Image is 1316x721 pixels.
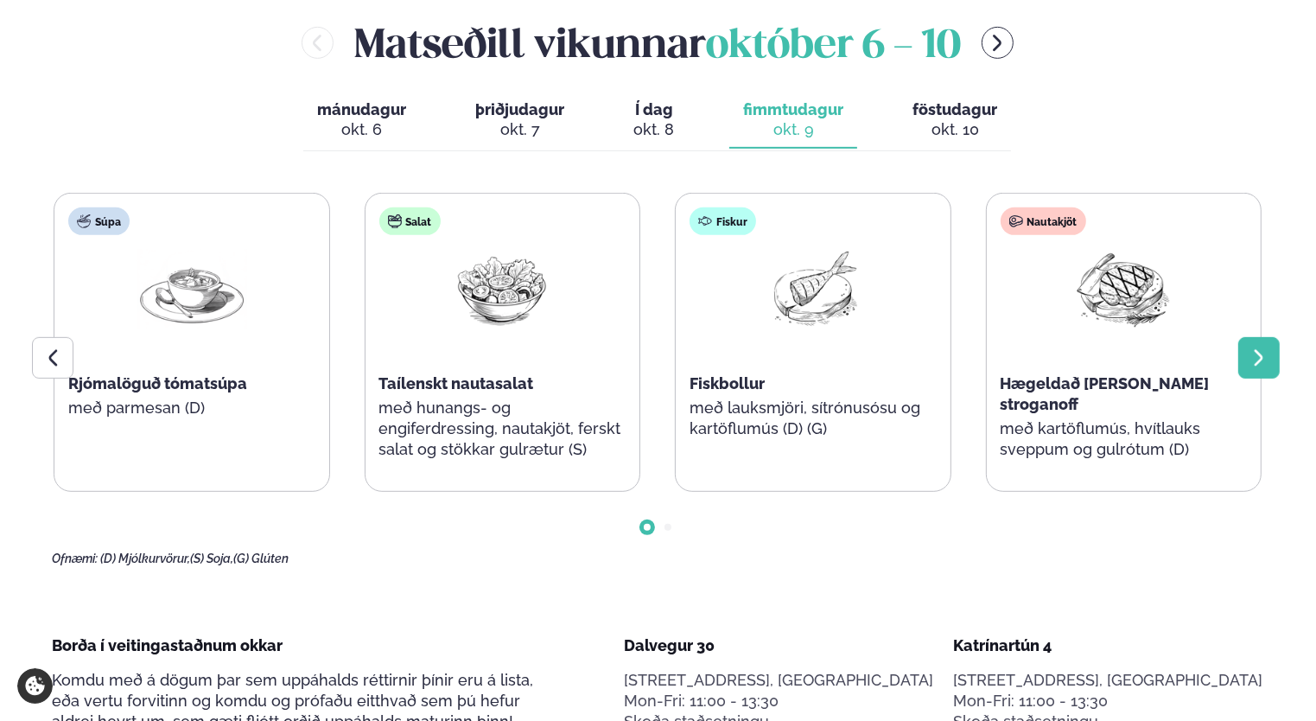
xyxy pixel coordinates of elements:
div: Dalvegur 30 [624,635,933,656]
h2: Matseðill vikunnar [354,15,961,71]
div: Nautakjöt [1001,207,1086,235]
img: Fish.png [758,249,868,329]
img: Soup.png [137,249,247,329]
span: (D) Mjólkurvörur, [100,552,190,565]
div: Súpa [68,207,130,235]
span: þriðjudagur [475,100,564,118]
button: þriðjudagur okt. 7 [461,93,578,150]
span: föstudagur [912,100,997,118]
span: fimmtudagur [743,100,843,118]
span: Rjómalöguð tómatsúpa [68,374,247,392]
p: með hunangs- og engiferdressing, nautakjöt, ferskt salat og stökkar gulrætur (S) [379,398,626,460]
span: (G) Glúten [233,552,289,565]
div: Salat [379,207,441,235]
img: soup.svg [77,214,91,228]
div: okt. 9 [743,119,843,140]
button: föstudagur okt. 10 [899,93,1011,150]
div: Mon-Fri: 11:00 - 13:30 [953,691,1262,711]
div: Fiskur [690,207,756,235]
span: (S) Soja, [190,552,233,565]
span: Go to slide 1 [644,524,651,531]
span: Í dag [633,99,674,120]
img: beef.svg [1009,214,1023,228]
span: Taílenskt nautasalat [379,374,534,392]
span: Hægeldað [PERSON_NAME] stroganoff [1001,374,1210,413]
p: með kartöflumús, hvítlauks sveppum og gulrótum (D) [1001,418,1248,460]
button: menu-btn-right [982,27,1014,59]
span: október 6 - 10 [706,28,961,66]
span: mánudagur [317,100,406,118]
span: Ofnæmi: [52,552,98,565]
div: Katrínartún 4 [953,635,1262,656]
div: Mon-Fri: 11:00 - 13:30 [624,691,933,711]
span: Borða í veitingastaðnum okkar [52,636,283,654]
span: Fiskbollur [690,374,765,392]
div: okt. 10 [912,119,997,140]
p: með lauksmjöri, sítrónusósu og kartöflumús (D) (G) [690,398,937,439]
button: Í dag okt. 8 [620,93,688,150]
p: með parmesan (D) [68,398,315,418]
img: salad.svg [388,214,402,228]
span: Go to slide 2 [664,524,671,531]
p: [STREET_ADDRESS], [GEOGRAPHIC_DATA] [953,670,1262,691]
div: okt. 7 [475,119,564,140]
button: fimmtudagur okt. 9 [729,93,857,150]
div: okt. 6 [317,119,406,140]
img: fish.svg [698,214,712,228]
img: Salad.png [447,249,557,329]
button: mánudagur okt. 6 [303,93,420,150]
div: okt. 8 [633,119,674,140]
p: [STREET_ADDRESS], [GEOGRAPHIC_DATA] [624,670,933,691]
a: Cookie settings [17,668,53,704]
button: menu-btn-left [302,27,334,59]
img: Beef-Meat.png [1068,249,1179,329]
